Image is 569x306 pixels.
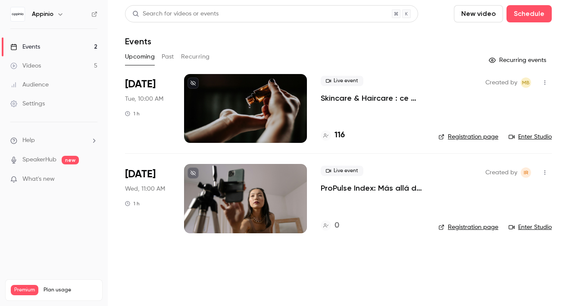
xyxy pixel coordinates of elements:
[521,167,531,178] span: Isabella Rentería Berrospe
[125,77,156,91] span: [DATE]
[11,7,25,21] img: Appinio
[10,136,97,145] li: help-dropdown-opener
[125,164,170,233] div: Sep 17 Wed, 12:00 PM (Europe/Madrid)
[335,220,339,232] h4: 0
[521,77,531,88] span: Margot Bres
[485,53,552,67] button: Recurring events
[335,130,345,141] h4: 116
[321,76,363,86] span: Live event
[22,175,55,184] span: What's new
[506,5,552,22] button: Schedule
[22,136,35,145] span: Help
[438,133,498,141] a: Registration page
[22,155,56,164] a: SpeakerHub
[10,80,49,89] div: Audience
[125,95,163,103] span: Tue, 10:00 AM
[10,43,40,51] div: Events
[125,74,170,143] div: Sep 9 Tue, 11:00 AM (Europe/Paris)
[125,167,156,181] span: [DATE]
[10,99,45,108] div: Settings
[509,223,552,232] a: Enter Studio
[321,93,425,103] a: Skincare & Haircare : ce que la Gen Z attend vraiment des marques
[162,50,174,64] button: Past
[321,183,425,193] a: ProPulse Index: Más allá de los likes
[485,77,517,88] span: Created by
[44,287,97,294] span: Plan usage
[485,167,517,178] span: Created by
[125,110,140,117] div: 1 h
[125,50,155,64] button: Upcoming
[87,176,97,183] iframe: Noticeable Trigger
[32,10,53,19] h6: Appinio
[321,220,339,232] a: 0
[125,200,140,207] div: 1 h
[62,156,79,164] span: new
[125,36,151,46] h1: Events
[181,50,210,64] button: Recurring
[321,130,345,141] a: 116
[125,185,165,193] span: Wed, 11:00 AM
[524,167,528,178] span: IR
[132,9,219,19] div: Search for videos or events
[321,166,363,176] span: Live event
[10,62,41,70] div: Videos
[509,133,552,141] a: Enter Studio
[438,223,498,232] a: Registration page
[522,77,530,88] span: MB
[454,5,503,22] button: New video
[11,285,38,295] span: Premium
